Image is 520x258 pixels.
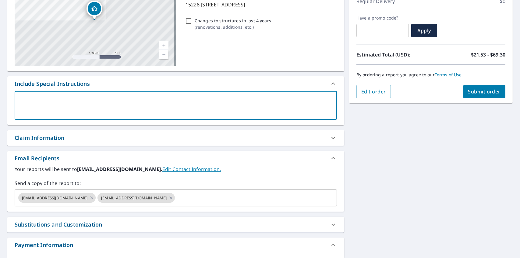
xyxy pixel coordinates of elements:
[435,72,462,78] a: Terms of Use
[7,217,344,232] div: Substitutions and Customization
[162,166,221,173] a: EditContactInfo
[7,76,344,91] div: Include Special Instructions
[15,165,337,173] label: Your reports will be sent to
[7,238,344,252] div: Payment Information
[15,80,90,88] div: Include Special Instructions
[15,154,59,162] div: Email Recipients
[15,241,73,249] div: Payment Information
[15,134,64,142] div: Claim Information
[18,193,96,203] div: [EMAIL_ADDRESS][DOMAIN_NAME]
[356,51,431,58] p: Estimated Total (USD):
[87,1,102,20] div: Dropped pin, building 1, Residential property, 15228 81 ST NW EDMONTON AB T5C3M1
[186,1,334,8] p: 15228 [STREET_ADDRESS]
[361,88,386,95] span: Edit order
[463,85,506,98] button: Submit order
[411,24,437,37] button: Apply
[7,130,344,146] div: Claim Information
[97,193,175,203] div: [EMAIL_ADDRESS][DOMAIN_NAME]
[471,51,505,58] p: $21.53 - $69.30
[356,85,391,98] button: Edit order
[15,180,337,187] label: Send a copy of the report to:
[15,220,102,229] div: Substitutions and Customization
[416,27,432,34] span: Apply
[195,17,271,24] p: Changes to structures in last 4 years
[356,72,505,78] p: By ordering a report you agree to our
[356,15,409,21] label: Have a promo code?
[18,195,91,201] span: [EMAIL_ADDRESS][DOMAIN_NAME]
[468,88,501,95] span: Submit order
[97,195,170,201] span: [EMAIL_ADDRESS][DOMAIN_NAME]
[159,41,168,50] a: Current Level 17, Zoom In
[7,151,344,165] div: Email Recipients
[77,166,162,173] b: [EMAIL_ADDRESS][DOMAIN_NAME].
[195,24,271,30] p: ( renovations, additions, etc. )
[159,50,168,59] a: Current Level 17, Zoom Out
